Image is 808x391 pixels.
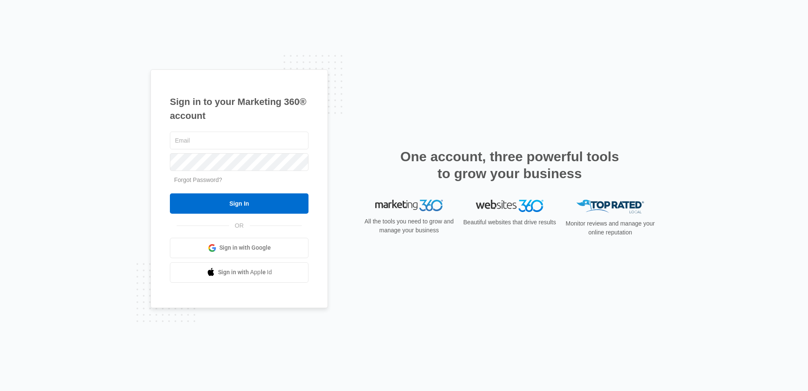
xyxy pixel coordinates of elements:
[170,262,308,283] a: Sign in with Apple Id
[576,200,644,214] img: Top Rated Local
[170,238,308,258] a: Sign in with Google
[375,200,443,212] img: Marketing 360
[170,95,308,123] h1: Sign in to your Marketing 360® account
[462,218,557,227] p: Beautiful websites that drive results
[170,132,308,149] input: Email
[563,219,658,237] p: Monitor reviews and manage your online reputation
[170,193,308,214] input: Sign In
[229,221,250,230] span: OR
[174,176,222,183] a: Forgot Password?
[218,268,272,277] span: Sign in with Apple Id
[398,148,622,182] h2: One account, three powerful tools to grow your business
[219,243,271,252] span: Sign in with Google
[476,200,543,212] img: Websites 360
[362,217,456,235] p: All the tools you need to grow and manage your business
